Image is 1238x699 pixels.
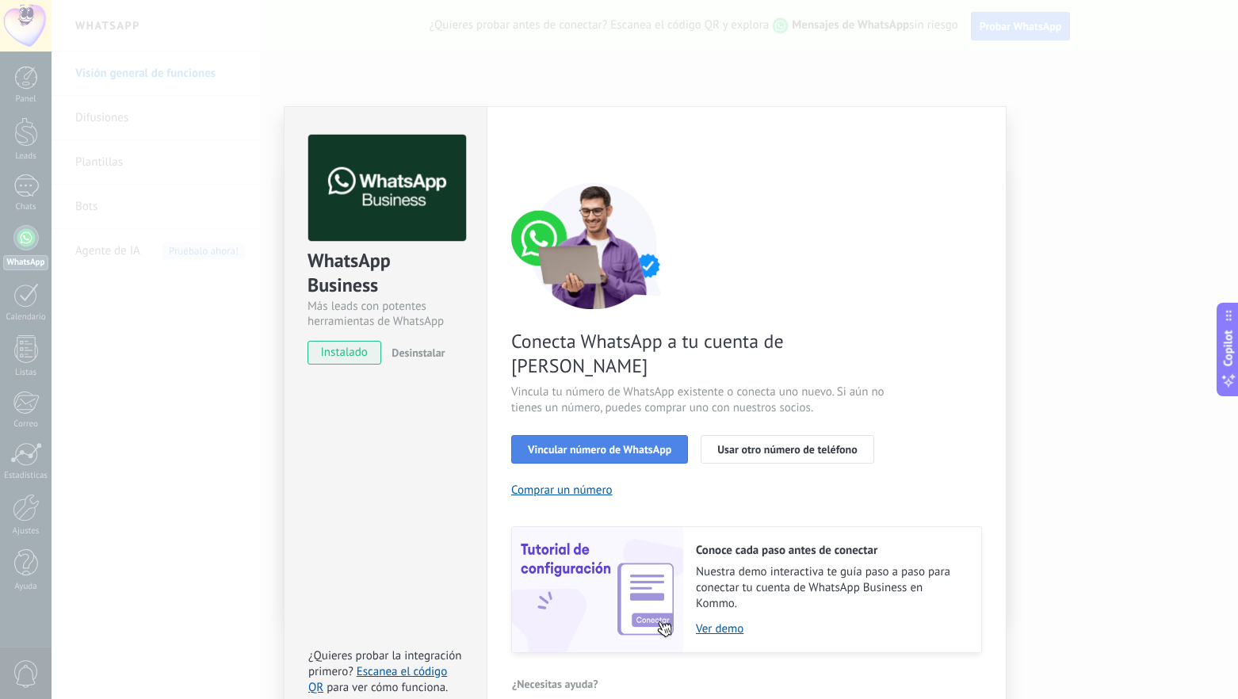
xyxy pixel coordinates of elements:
[308,248,464,299] div: WhatsApp Business
[511,672,599,696] button: ¿Necesitas ayuda?
[511,384,888,416] span: Vincula tu número de WhatsApp existente o conecta uno nuevo. Si aún no tienes un número, puedes c...
[511,329,888,378] span: Conecta WhatsApp a tu cuenta de [PERSON_NAME]
[511,435,688,464] button: Vincular número de WhatsApp
[308,135,466,242] img: logo_main.png
[511,182,678,309] img: connect number
[717,444,857,455] span: Usar otro número de teléfono
[528,444,671,455] span: Vincular número de WhatsApp
[696,564,965,612] span: Nuestra demo interactiva te guía paso a paso para conectar tu cuenta de WhatsApp Business en Kommo.
[701,435,873,464] button: Usar otro número de teléfono
[308,299,464,329] div: Más leads con potentes herramientas de WhatsApp
[1221,330,1236,367] span: Copilot
[696,621,965,636] a: Ver demo
[308,341,380,365] span: instalado
[308,664,447,695] a: Escanea el código QR
[327,680,448,695] span: para ver cómo funciona.
[696,543,965,558] h2: Conoce cada paso antes de conectar
[392,346,445,360] span: Desinstalar
[512,678,598,689] span: ¿Necesitas ayuda?
[308,648,462,679] span: ¿Quieres probar la integración primero?
[385,341,445,365] button: Desinstalar
[511,483,613,498] button: Comprar un número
